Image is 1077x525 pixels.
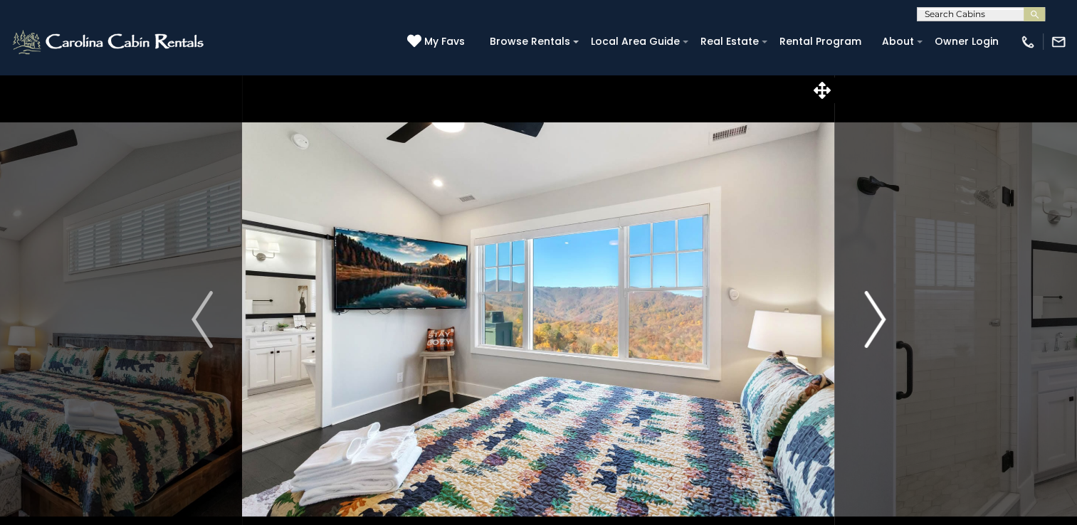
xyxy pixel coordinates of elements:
[693,31,766,53] a: Real Estate
[864,291,886,348] img: arrow
[875,31,921,53] a: About
[424,34,465,49] span: My Favs
[1020,34,1036,50] img: phone-regular-white.png
[407,34,468,50] a: My Favs
[772,31,868,53] a: Rental Program
[1051,34,1066,50] img: mail-regular-white.png
[11,28,208,56] img: White-1-2.png
[191,291,213,348] img: arrow
[584,31,687,53] a: Local Area Guide
[928,31,1006,53] a: Owner Login
[483,31,577,53] a: Browse Rentals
